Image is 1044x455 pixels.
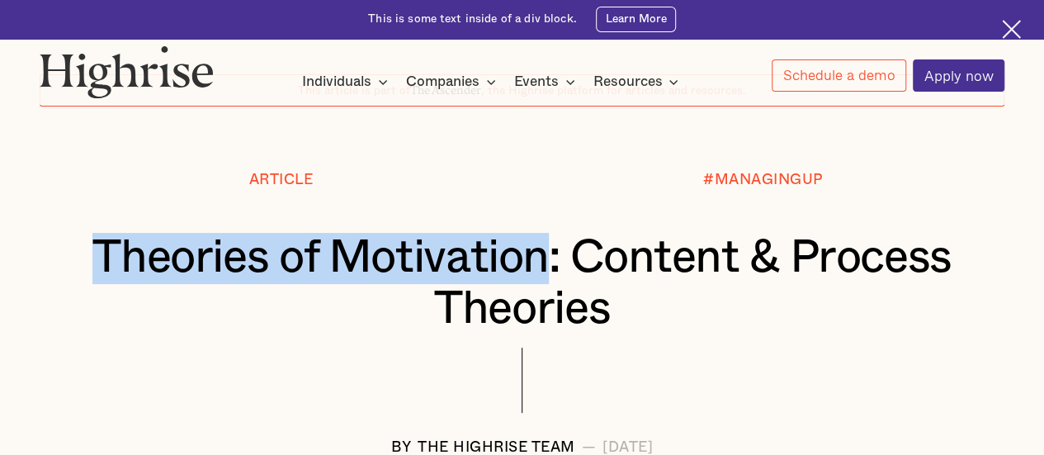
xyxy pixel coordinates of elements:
[596,7,676,32] a: Learn More
[406,72,501,92] div: Companies
[514,72,580,92] div: Events
[302,72,393,92] div: Individuals
[368,12,577,27] div: This is some text inside of a div block.
[406,72,479,92] div: Companies
[1002,20,1021,39] img: Cross icon
[593,72,662,92] div: Resources
[514,72,559,92] div: Events
[593,72,683,92] div: Resources
[80,233,964,335] h1: Theories of Motivation: Content & Process Theories
[249,172,314,188] div: Article
[913,59,1004,92] a: Apply now
[40,45,214,98] img: Highrise logo
[703,172,824,188] div: #MANAGINGUP
[302,72,371,92] div: Individuals
[772,59,906,92] a: Schedule a demo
